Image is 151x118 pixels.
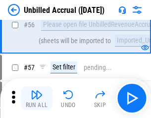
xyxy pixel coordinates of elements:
[24,5,104,15] div: Unbilled Accrual ([DATE])
[24,63,35,71] span: # 57
[24,21,35,29] span: # 56
[84,64,112,71] div: pending...
[26,102,48,108] div: Run All
[118,6,126,14] img: Support
[52,86,84,110] button: Undo
[61,102,76,108] div: Undo
[21,86,52,110] button: Run All
[124,90,140,106] img: Main button
[8,4,20,16] img: Back
[94,89,106,101] img: Skip
[84,86,116,110] button: Skip
[94,102,106,108] div: Skip
[62,89,74,101] img: Undo
[131,4,143,16] img: Settings menu
[31,89,43,101] img: Run All
[50,61,77,73] div: Set filter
